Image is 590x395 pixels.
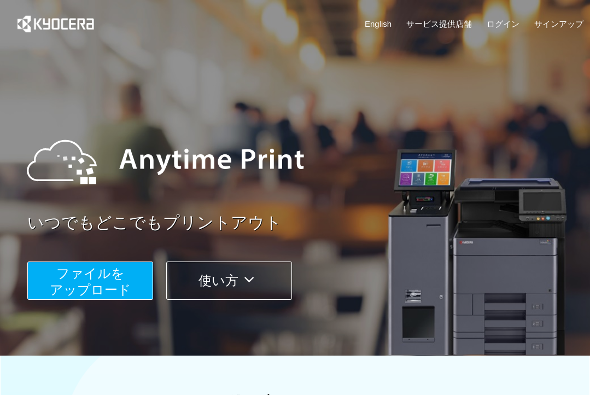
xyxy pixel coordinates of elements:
[365,18,392,30] a: English
[534,18,583,30] a: サインアップ
[406,18,472,30] a: サービス提供店舗
[487,18,519,30] a: ログイン
[166,262,292,300] button: 使い方
[50,266,131,297] span: ファイルを ​​アップロード
[27,262,153,300] button: ファイルを​​アップロード
[27,211,590,235] a: いつでもどこでもプリントアウト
